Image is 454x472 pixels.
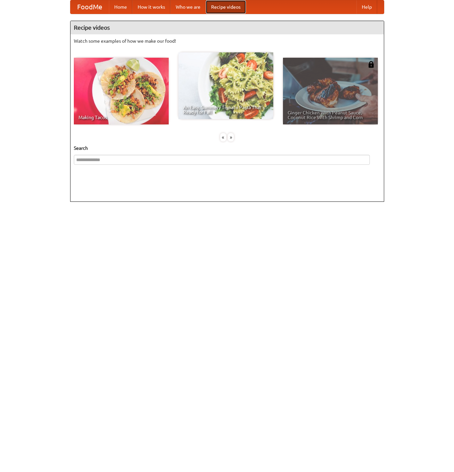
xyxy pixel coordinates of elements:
span: Making Tacos [79,115,164,120]
a: Recipe videos [206,0,246,14]
a: Who we are [170,0,206,14]
div: « [220,133,226,141]
a: FoodMe [70,0,109,14]
h4: Recipe videos [70,21,384,34]
p: Watch some examples of how we make our food! [74,38,381,44]
img: 483408.png [368,61,374,68]
a: Making Tacos [74,58,169,124]
a: How it works [132,0,170,14]
div: » [228,133,234,141]
a: An Easy, Summery Tomato Pasta That's Ready for Fall [178,52,273,119]
span: An Easy, Summery Tomato Pasta That's Ready for Fall [183,105,269,114]
a: Home [109,0,132,14]
a: Help [356,0,377,14]
h5: Search [74,145,381,151]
